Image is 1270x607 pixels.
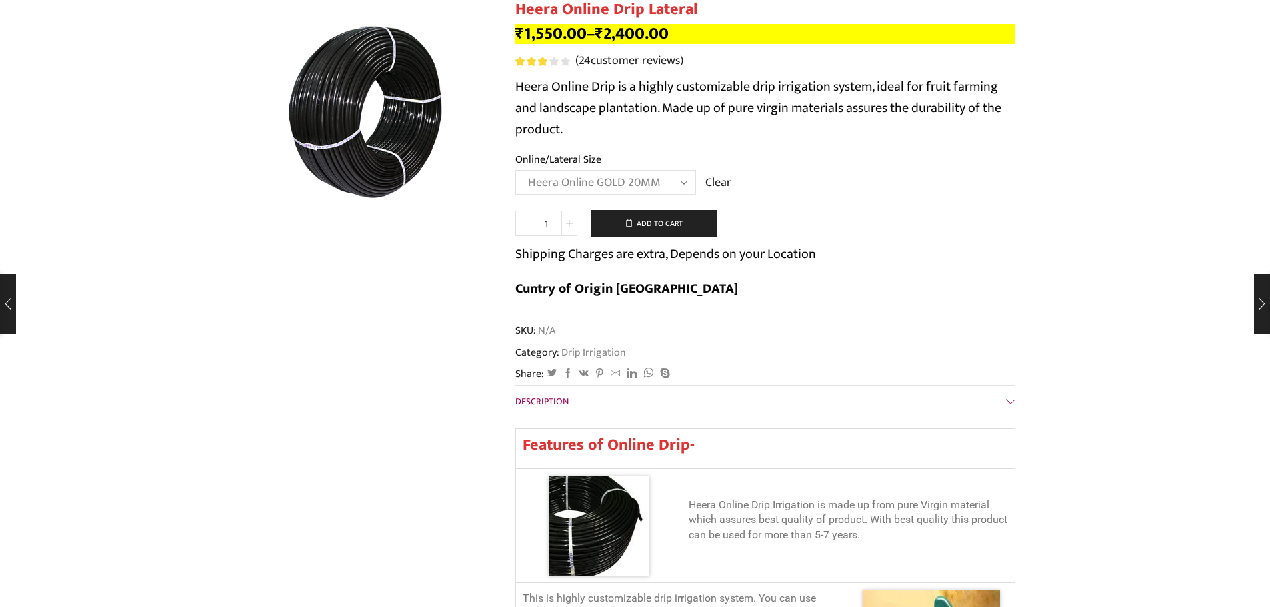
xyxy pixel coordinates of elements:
span: Rated out of 5 based on customer ratings [515,57,549,66]
p: – [515,24,1015,44]
h2: Features of Online Drip- [523,436,1008,455]
a: Drip Irrigation [559,344,626,361]
bdi: 1,550.00 [515,20,587,47]
a: Clear options [705,175,731,192]
p: Heera Online Drip is a highly customizable drip irrigation system, ideal for fruit farming and la... [515,76,1015,140]
p: Shipping Charges are extra, Depends on your Location [515,243,816,265]
a: (24customer reviews) [575,53,683,70]
label: Online/Lateral Size [515,152,601,167]
span: 24 [515,57,572,66]
span: SKU: [515,323,1015,338]
span: 24 [579,51,591,71]
span: Share: [515,366,544,382]
a: Description [515,386,1015,418]
span: Category: [515,345,626,360]
b: Cuntry of Origin [GEOGRAPHIC_DATA] [515,277,738,300]
button: Add to cart [591,210,717,237]
input: Product quantity [531,211,561,236]
span: ₹ [595,20,603,47]
span: Heera Online Drip Irrigation is made up from pure Virgin material which assures best quality of p... [689,498,1007,542]
bdi: 2,400.00 [595,20,669,47]
div: Rated 3.08 out of 5 [515,57,569,66]
span: Description [515,394,569,409]
span: ₹ [515,20,524,47]
img: online-drip-pipe [549,476,649,576]
span: N/A [536,323,555,338]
